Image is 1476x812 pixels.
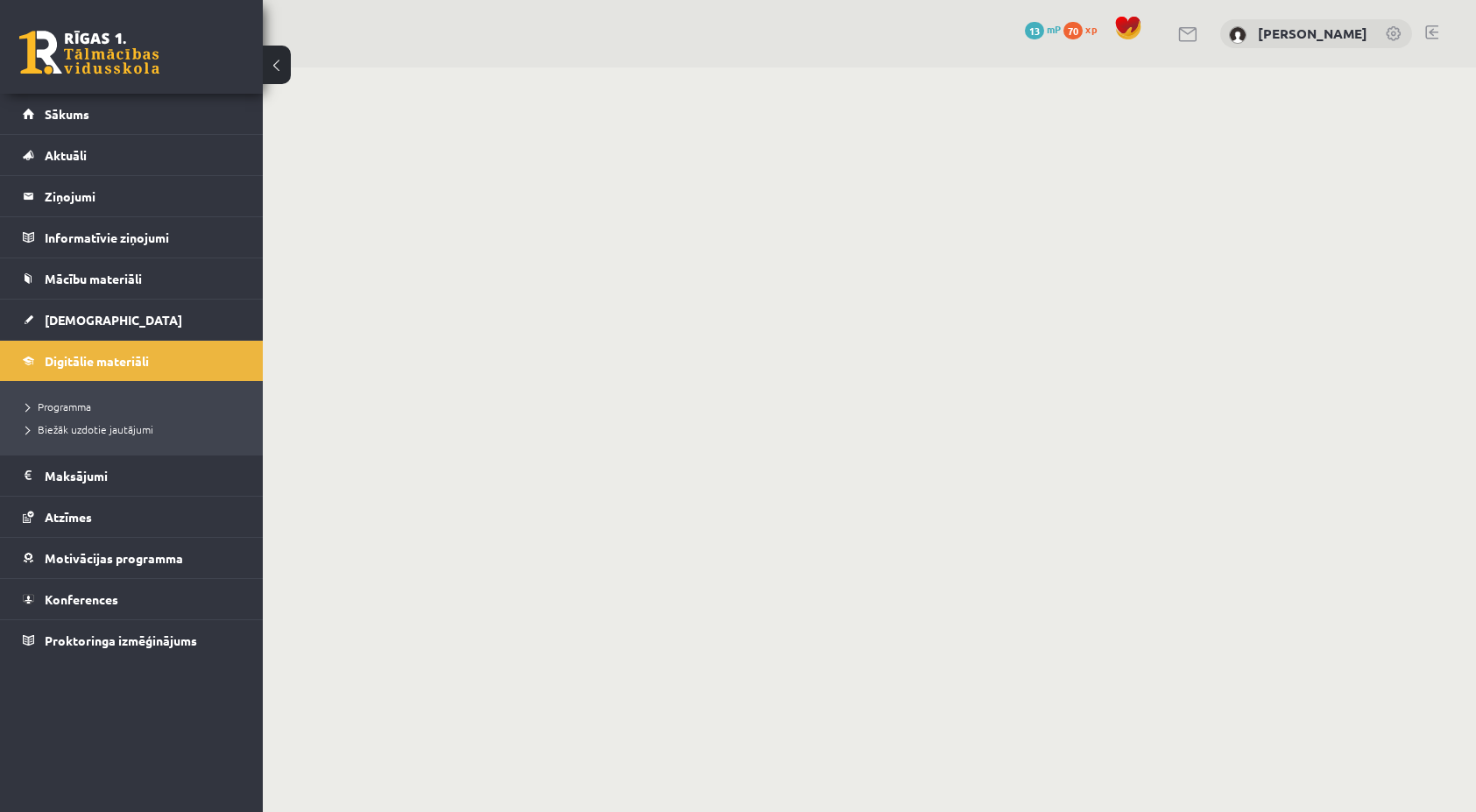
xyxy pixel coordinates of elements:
span: 70 [1063,22,1083,39]
a: Mācību materiāli [23,258,241,299]
span: Digitālie materiāli [45,353,149,369]
a: Aktuāli [23,135,241,175]
span: Konferences [45,591,118,607]
a: [DEMOGRAPHIC_DATA] [23,300,241,340]
span: Proktoringa izmēģinājums [45,632,197,648]
a: Rīgas 1. Tālmācības vidusskola [19,31,159,74]
a: 13 mP [1025,22,1061,36]
span: Atzīmes [45,509,92,525]
span: xp [1085,22,1097,36]
a: Motivācijas programma [23,538,241,578]
a: Atzīmes [23,497,241,537]
a: Konferences [23,579,241,619]
a: Maksājumi [23,455,241,496]
a: [PERSON_NAME] [1258,25,1367,42]
span: mP [1047,22,1061,36]
span: Biežāk uzdotie jautājumi [26,422,153,436]
span: Aktuāli [45,147,87,163]
a: Proktoringa izmēģinājums [23,620,241,660]
img: Estere Apaļka [1229,26,1246,44]
a: Informatīvie ziņojumi [23,217,241,258]
span: 13 [1025,22,1044,39]
a: Programma [26,399,245,414]
a: 70 xp [1063,22,1105,36]
a: Sākums [23,94,241,134]
span: Sākums [45,106,89,122]
a: Digitālie materiāli [23,341,241,381]
span: Motivācijas programma [45,550,183,566]
legend: Maksājumi [45,455,241,496]
span: Programma [26,399,91,413]
span: [DEMOGRAPHIC_DATA] [45,312,182,328]
a: Biežāk uzdotie jautājumi [26,421,245,437]
legend: Informatīvie ziņojumi [45,217,241,258]
span: Mācību materiāli [45,271,142,286]
legend: Ziņojumi [45,176,241,216]
a: Ziņojumi [23,176,241,216]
